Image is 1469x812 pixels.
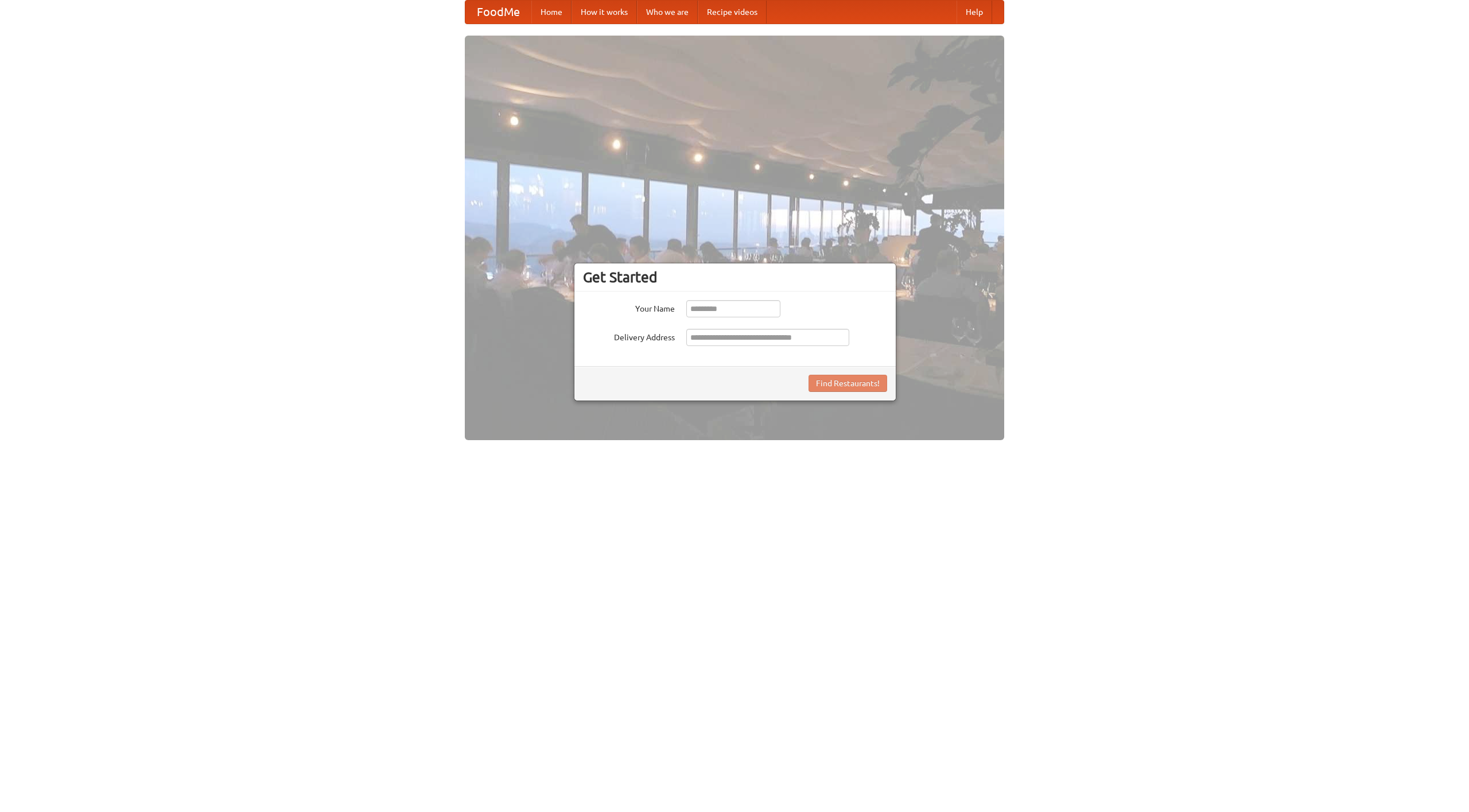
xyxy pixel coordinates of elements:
label: Delivery Address [583,329,675,343]
a: Recipe videos [698,1,767,24]
a: Who we are [637,1,698,24]
h3: Get Started [583,269,887,286]
a: How it works [572,1,637,24]
label: Your Name [583,300,675,314]
button: Find Restaurants! [809,375,887,392]
a: FoodMe [465,1,531,24]
a: Help [957,1,992,24]
a: Home [531,1,572,24]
